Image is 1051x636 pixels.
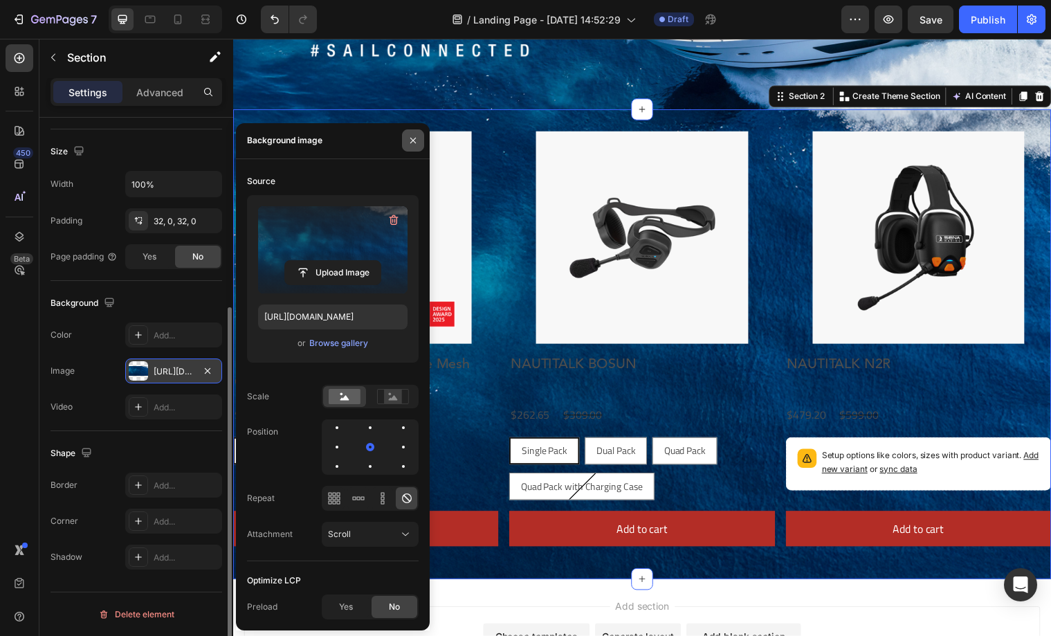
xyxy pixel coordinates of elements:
div: Border [51,479,77,491]
span: Dual Pack [369,411,408,426]
div: Background image [247,134,322,147]
div: Source [247,175,275,188]
div: Page padding [51,251,118,263]
div: Shape [51,444,95,463]
div: Add... [154,401,219,414]
div: Choose templates [266,600,350,615]
span: Landing Page - [DATE] 14:52:29 [473,12,621,27]
div: $262.65 [280,371,322,394]
h2: NAUTITALK BOSUN [280,321,549,342]
div: $479.20 [561,371,603,394]
span: or [298,335,306,352]
div: Add to cart [670,488,722,508]
div: Shadow [51,551,82,563]
p: 7 [91,11,97,28]
p: Settings [68,85,107,100]
span: Draft [668,13,688,26]
div: Browse gallery [309,337,368,349]
button: 7 [6,6,103,33]
span: Add new variant [598,418,818,442]
div: Width [51,178,73,190]
a: NAUTITALK BOSUN [307,94,522,309]
div: Video [51,401,73,413]
div: Preload [247,601,277,613]
div: Add... [154,329,219,342]
div: Undo/Redo [261,6,317,33]
span: or [644,432,695,442]
span: Quad Pack [437,411,479,426]
button: Add to cart [561,480,830,516]
span: No [389,601,400,613]
p: Advanced [136,85,183,100]
div: Corner [51,515,78,527]
div: Section 2 [561,53,603,65]
div: Size [51,143,87,161]
div: Open Intercom Messenger [1004,568,1037,601]
div: Beta [10,253,33,264]
div: Add to cart [389,488,441,508]
input: https://example.com/image.jpg [258,305,408,329]
div: Repeat [247,492,275,505]
div: Optimize LCP [247,574,301,587]
div: 450 [13,147,33,158]
h2: NAUTITALK N2R [561,321,830,342]
div: Padding [51,215,82,227]
div: Add... [154,516,219,528]
span: Yes [339,601,353,613]
button: Add to cart [280,480,549,516]
span: Save [920,14,942,26]
div: Image [51,365,75,377]
span: / [467,12,470,27]
button: Publish [959,6,1017,33]
div: Add... [154,552,219,564]
div: Add blank section [476,600,560,615]
button: Browse gallery [309,336,369,350]
span: Add section [383,569,448,583]
div: Publish [971,12,1005,27]
iframe: Design area [233,39,1051,636]
span: sync data [657,432,695,442]
div: [URL][DOMAIN_NAME] [154,365,194,378]
div: $599.00 [614,371,657,394]
div: Attachment [247,528,293,540]
a: NAUTITALK N2R [588,94,803,309]
span: Yes [143,251,156,263]
button: Delete element [51,603,222,626]
div: Add... [154,480,219,492]
input: Auto [126,172,221,197]
div: Background [51,294,118,313]
span: Quad Pack with Charging Case [292,447,416,462]
div: Delete element [98,606,174,623]
span: No [192,251,203,263]
div: Scale [247,390,269,403]
span: Scroll [328,529,351,539]
button: AI Content [726,51,787,67]
div: Color [51,329,72,341]
div: Position [247,426,278,438]
button: Save [908,6,953,33]
button: Scroll [322,522,419,547]
button: Upload Image [284,260,381,285]
span: Single Pack [293,411,339,426]
div: $309.00 [333,371,376,394]
p: Section [67,49,181,66]
p: Setup options like colors, sizes with product variant. [598,417,819,444]
div: 32, 0, 32, 0 [154,215,219,228]
div: Generate layout [375,600,448,615]
p: Create Theme Section [629,53,718,65]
